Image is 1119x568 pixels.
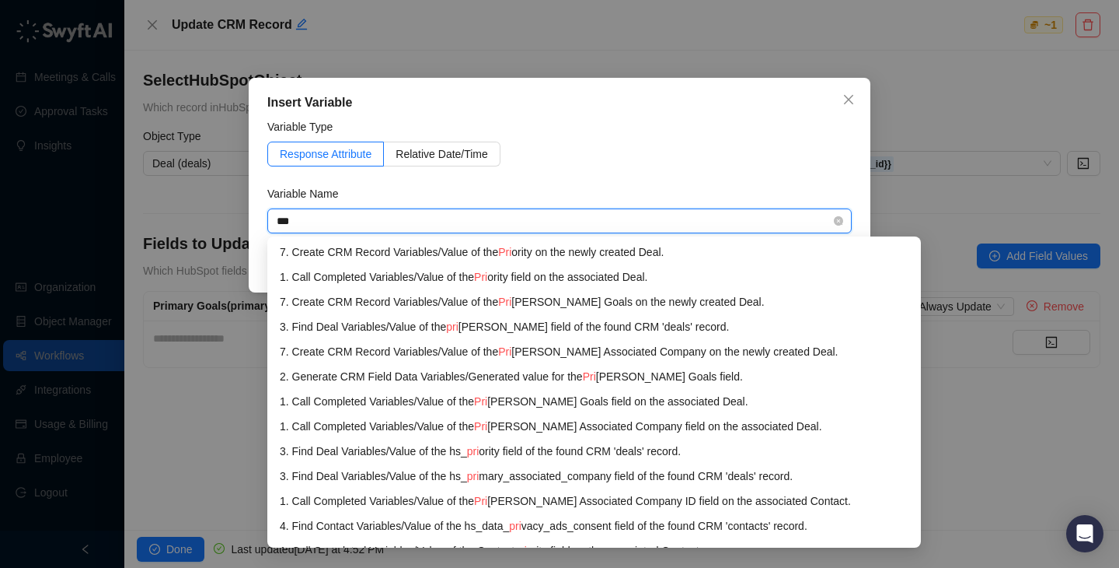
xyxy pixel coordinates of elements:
div: 3. Find Deal Variables / Value of the hs_ mary_associated_company field of the found CRM 'deals' ... [280,468,908,485]
div: 1. Call Completed Variables / Value of the Contact ority field on the associated Contact. [280,542,908,559]
span: Pri [474,271,487,283]
div: 7. Create CRM Record Variables / Value of the ority on the newly created Deal. [280,244,908,261]
span: pri [446,321,458,333]
span: Response Attribute [280,148,371,160]
span: Relative Date/Time [396,148,488,160]
span: Pri [474,395,487,408]
div: 1. Call Completed Variables / Value of the [PERSON_NAME] Associated Company field on the associat... [280,418,908,435]
div: 1. Call Completed Variables / Value of the [PERSON_NAME] Goals field on the associated Deal. [280,393,908,410]
span: pri [509,520,521,532]
span: close-circle [834,216,843,226]
span: close [842,93,855,106]
span: Pri [474,495,487,507]
div: 3. Find Deal Variables / Value of the [PERSON_NAME] field of the found CRM 'deals' record. [280,318,908,335]
span: Pri [498,296,511,308]
span: Pri [583,370,596,383]
label: Variable Type [267,118,343,135]
span: Pri [498,246,511,258]
div: 4. Find Contact Variables / Value of the hs_data_ vacy_ads_consent field of the found CRM 'contac... [280,517,908,535]
div: 1. Call Completed Variables / Value of the [PERSON_NAME] Associated Company ID field on the assoc... [280,493,908,510]
div: Open Intercom Messenger [1066,515,1103,552]
button: Close [836,87,861,112]
div: 2. Generate CRM Field Data Variables / Generated value for the [PERSON_NAME] Goals field. [280,368,908,385]
span: Pri [474,420,487,433]
span: Pri [498,345,511,358]
div: Insert Variable [267,93,852,112]
div: 3. Find Deal Variables / Value of the hs_ ority field of the found CRM 'deals' record. [280,443,908,460]
div: 7. Create CRM Record Variables / Value of the [PERSON_NAME] Associated Company on the newly creat... [280,343,908,360]
div: 1. Call Completed Variables / Value of the ority field on the associated Deal. [280,268,908,286]
span: pri [514,545,527,557]
div: 7. Create CRM Record Variables / Value of the [PERSON_NAME] Goals on the newly created Deal. [280,293,908,310]
label: Variable Name [267,185,349,202]
span: pri [467,470,479,482]
span: pri [467,445,479,458]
